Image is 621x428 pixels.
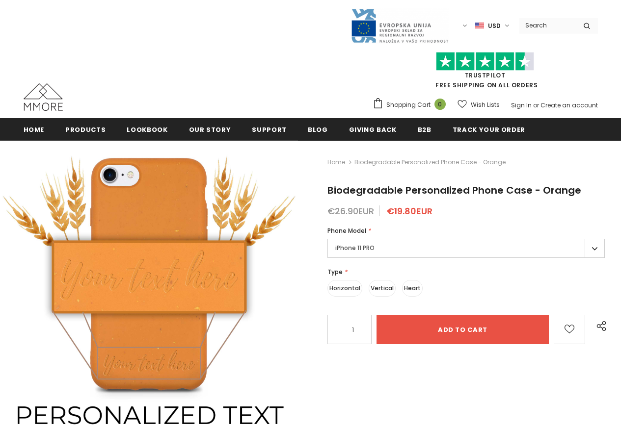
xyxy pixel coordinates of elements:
[327,183,581,197] span: Biodegradable Personalized Phone Case - Orange
[434,99,446,110] span: 0
[65,125,106,134] span: Products
[24,83,63,111] img: MMORE Cases
[436,52,534,71] img: Trust Pilot Stars
[402,280,423,297] label: Heart
[369,280,396,297] label: Vertical
[349,118,397,140] a: Giving back
[189,118,231,140] a: Our Story
[471,100,500,110] span: Wish Lists
[327,205,374,217] span: €26.90EUR
[351,21,449,29] a: Javni Razpis
[308,125,328,134] span: Blog
[387,205,432,217] span: €19.80EUR
[453,118,525,140] a: Track your order
[465,71,506,79] a: Trustpilot
[354,156,506,168] span: Biodegradable Personalized Phone Case - Orange
[349,125,397,134] span: Giving back
[458,96,500,113] a: Wish Lists
[24,118,45,140] a: Home
[373,98,451,112] a: Shopping Cart 0
[533,101,539,109] span: or
[351,8,449,44] img: Javni Razpis
[377,315,549,344] input: Add to cart
[386,100,431,110] span: Shopping Cart
[519,18,576,32] input: Search Site
[327,268,343,276] span: Type
[475,22,484,30] img: USD
[308,118,328,140] a: Blog
[418,125,432,134] span: B2B
[327,239,605,258] label: iPhone 11 PRO
[511,101,532,109] a: Sign In
[65,118,106,140] a: Products
[327,280,362,297] label: Horizontal
[418,118,432,140] a: B2B
[127,125,167,134] span: Lookbook
[189,125,231,134] span: Our Story
[252,118,287,140] a: support
[327,156,345,168] a: Home
[540,101,598,109] a: Create an account
[327,227,366,235] span: Phone Model
[24,125,45,134] span: Home
[127,118,167,140] a: Lookbook
[488,21,501,31] span: USD
[373,56,598,89] span: FREE SHIPPING ON ALL ORDERS
[453,125,525,134] span: Track your order
[252,125,287,134] span: support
